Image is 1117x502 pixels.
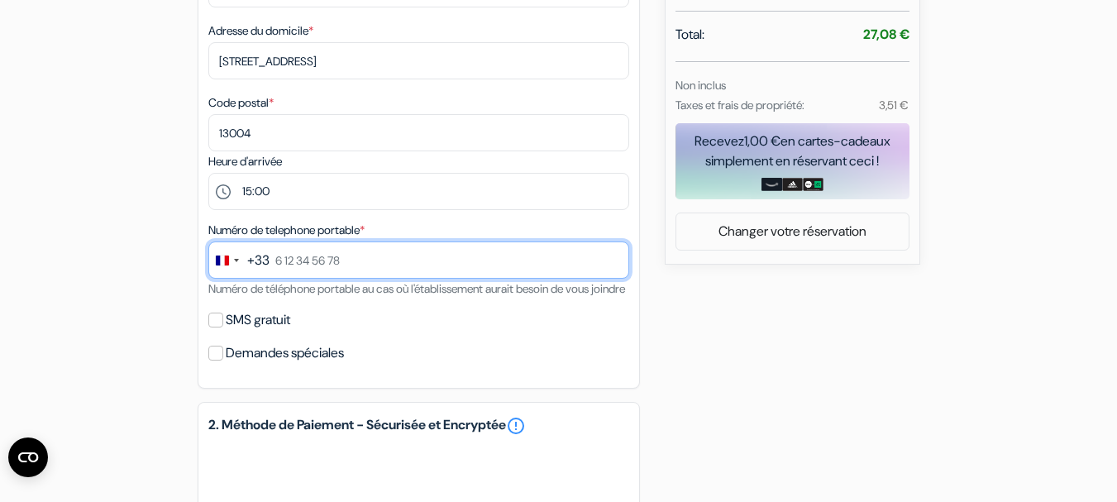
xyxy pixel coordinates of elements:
[247,251,270,270] div: +33
[208,241,629,279] input: 6 12 34 56 78
[209,242,270,278] button: Change country, selected France (+33)
[744,132,780,150] span: 1,00 €
[863,26,909,43] strong: 27,08 €
[208,153,282,170] label: Heure d'arrivée
[208,222,365,239] label: Numéro de telephone portable
[803,178,823,191] img: uber-uber-eats-card.png
[675,25,704,45] span: Total:
[675,131,909,171] div: Recevez en cartes-cadeaux simplement en réservant ceci !
[208,416,629,436] h5: 2. Méthode de Paiement - Sécurisée et Encryptée
[208,94,274,112] label: Code postal
[226,342,344,365] label: Demandes spéciales
[208,281,625,296] small: Numéro de téléphone portable au cas où l'établissement aurait besoin de vous joindre
[675,98,804,112] small: Taxes et frais de propriété:
[879,98,909,112] small: 3,51 €
[676,216,909,247] a: Changer votre réservation
[782,178,803,191] img: adidas-card.png
[208,22,313,40] label: Adresse du domicile
[675,78,726,93] small: Non inclus
[506,416,526,436] a: error_outline
[761,178,782,191] img: amazon-card-no-text.png
[8,437,48,477] button: Ouvrir le widget CMP
[226,308,290,332] label: SMS gratuit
